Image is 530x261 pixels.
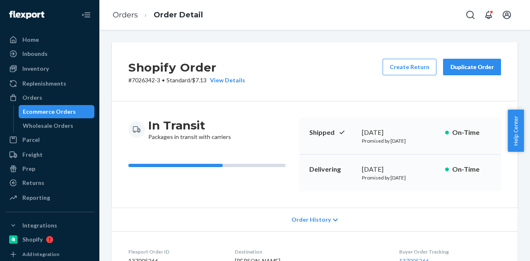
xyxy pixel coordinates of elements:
dt: Destination [235,248,386,255]
div: Replenishments [22,79,66,88]
a: Parcel [5,133,94,146]
span: • [162,77,165,84]
p: # 7026342-3 / $7.13 [128,76,245,84]
div: Parcel [22,136,40,144]
div: Returns [22,179,44,187]
a: Home [5,33,94,46]
a: Freight [5,148,94,161]
a: Returns [5,176,94,189]
button: Open Search Box [462,7,479,23]
button: Duplicate Order [443,59,501,75]
div: Prep [22,165,35,173]
a: Inbounds [5,47,94,60]
button: View Details [207,76,245,84]
a: Order Detail [154,10,203,19]
dt: Flexport Order ID [128,248,222,255]
p: Shipped [309,128,355,137]
img: Flexport logo [9,11,44,19]
a: Shopify [5,233,94,246]
div: Home [22,36,39,44]
button: Integrations [5,219,94,232]
div: Reporting [22,194,50,202]
h3: In Transit [148,118,231,133]
div: Inventory [22,65,49,73]
div: Orders [22,93,42,102]
a: Add Integration [5,249,94,259]
button: Create Return [383,59,436,75]
button: Open notifications [480,7,497,23]
div: Integrations [22,221,57,230]
ol: breadcrumbs [106,3,210,27]
p: Delivering [309,165,355,174]
p: On-Time [452,165,491,174]
div: Add Integration [22,251,59,258]
a: Reporting [5,191,94,204]
div: Shopify [22,235,43,244]
h2: Shopify Order [128,59,245,76]
span: Standard [166,77,190,84]
button: Help Center [508,110,524,152]
a: Orders [5,91,94,104]
a: Replenishments [5,77,94,90]
a: Prep [5,162,94,175]
dt: Buyer Order Tracking [399,248,501,255]
div: Wholesale Orders [23,122,73,130]
a: Orders [113,10,138,19]
div: Packages in transit with carriers [148,118,231,141]
a: Ecommerce Orders [19,105,95,118]
div: [DATE] [362,128,438,137]
div: Duplicate Order [450,63,494,71]
a: Inventory [5,62,94,75]
p: Promised by [DATE] [362,137,438,144]
div: [DATE] [362,165,438,174]
a: Wholesale Orders [19,119,95,132]
div: Ecommerce Orders [23,108,76,116]
div: Freight [22,151,43,159]
button: Open account menu [499,7,515,23]
span: Order History [291,216,331,224]
p: Promised by [DATE] [362,174,438,181]
p: On-Time [452,128,491,137]
button: Close Navigation [78,7,94,23]
div: Inbounds [22,50,48,58]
